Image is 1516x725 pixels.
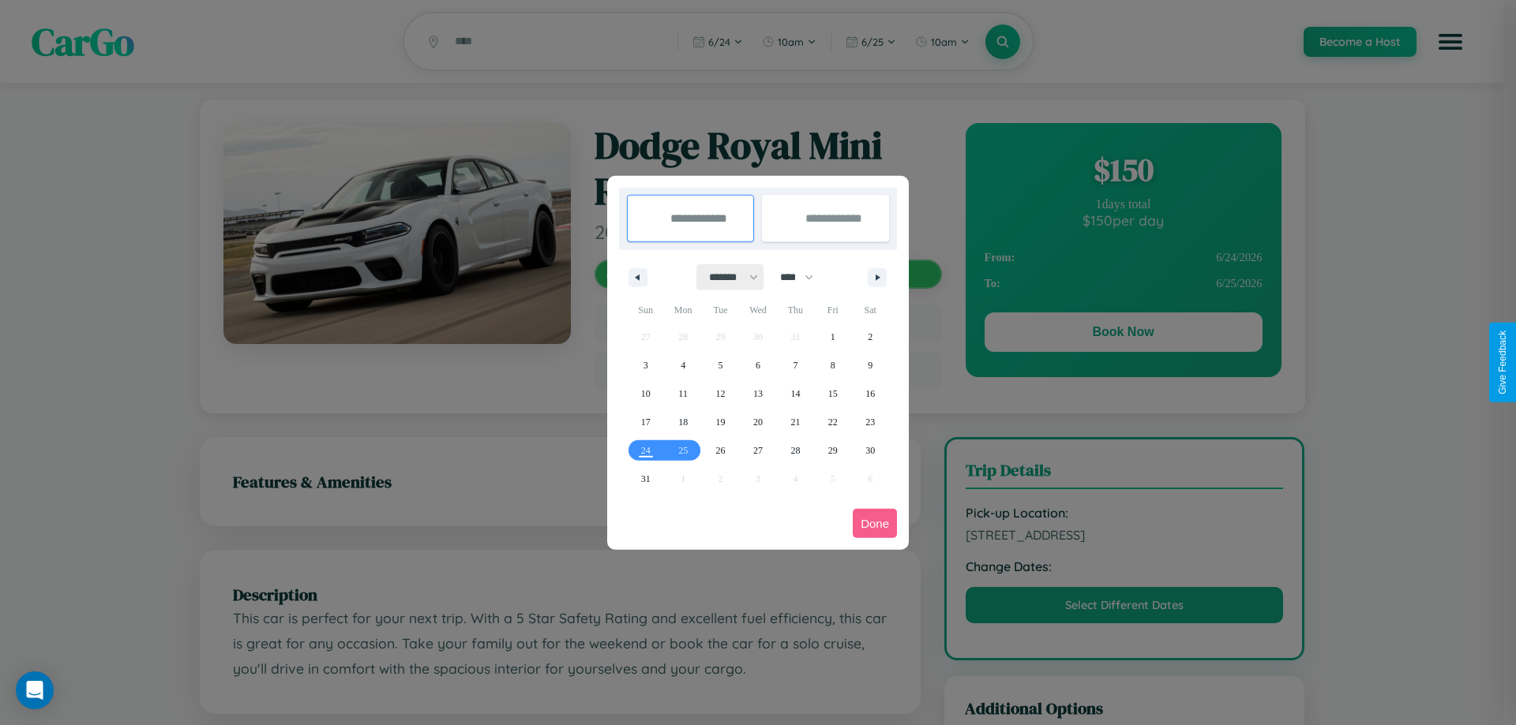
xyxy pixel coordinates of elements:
[828,436,838,465] span: 29
[716,436,726,465] span: 26
[831,323,835,351] span: 1
[16,671,54,709] div: Open Intercom Messenger
[1497,331,1508,394] div: Give Feedback
[702,297,739,323] span: Tue
[828,379,838,408] span: 15
[627,408,664,436] button: 17
[641,465,651,493] span: 31
[716,408,726,436] span: 19
[814,379,851,408] button: 15
[852,436,889,465] button: 30
[678,436,688,465] span: 25
[793,351,797,379] span: 7
[627,465,664,493] button: 31
[753,408,763,436] span: 20
[777,297,814,323] span: Thu
[702,351,739,379] button: 5
[814,351,851,379] button: 8
[664,379,701,408] button: 11
[790,408,800,436] span: 21
[641,379,651,408] span: 10
[852,408,889,436] button: 23
[790,379,800,408] span: 14
[627,379,664,408] button: 10
[777,408,814,436] button: 21
[853,509,897,538] button: Done
[702,408,739,436] button: 19
[777,379,814,408] button: 14
[641,436,651,465] span: 24
[664,408,701,436] button: 18
[641,408,651,436] span: 17
[868,323,872,351] span: 2
[865,436,875,465] span: 30
[739,408,776,436] button: 20
[777,436,814,465] button: 28
[664,436,701,465] button: 25
[678,379,688,408] span: 11
[702,379,739,408] button: 12
[739,351,776,379] button: 6
[753,379,763,408] span: 13
[831,351,835,379] span: 8
[681,351,685,379] span: 4
[852,323,889,351] button: 2
[814,436,851,465] button: 29
[702,436,739,465] button: 26
[852,297,889,323] span: Sat
[664,351,701,379] button: 4
[814,408,851,436] button: 22
[852,351,889,379] button: 9
[865,408,875,436] span: 23
[719,351,723,379] span: 5
[627,297,664,323] span: Sun
[739,297,776,323] span: Wed
[739,379,776,408] button: 13
[865,379,875,408] span: 16
[753,436,763,465] span: 27
[814,323,851,351] button: 1
[777,351,814,379] button: 7
[739,436,776,465] button: 27
[852,379,889,408] button: 16
[716,379,726,408] span: 12
[678,408,688,436] span: 18
[627,436,664,465] button: 24
[756,351,760,379] span: 6
[664,297,701,323] span: Mon
[814,297,851,323] span: Fri
[627,351,664,379] button: 3
[790,436,800,465] span: 28
[644,351,648,379] span: 3
[828,408,838,436] span: 22
[868,351,872,379] span: 9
